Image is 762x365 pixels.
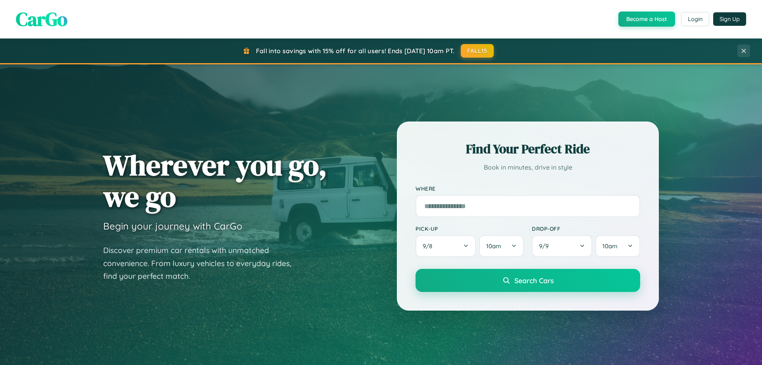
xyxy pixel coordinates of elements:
[532,225,640,232] label: Drop-off
[103,149,327,212] h1: Wherever you go, we go
[416,140,640,158] h2: Find Your Perfect Ride
[479,235,524,257] button: 10am
[16,6,67,32] span: CarGo
[602,242,618,250] span: 10am
[256,47,455,55] span: Fall into savings with 15% off for all users! Ends [DATE] 10am PT.
[103,244,302,283] p: Discover premium car rentals with unmatched convenience. From luxury vehicles to everyday rides, ...
[461,44,494,58] button: FALL15
[416,269,640,292] button: Search Cars
[486,242,501,250] span: 10am
[532,235,592,257] button: 9/9
[103,220,242,232] h3: Begin your journey with CarGo
[539,242,552,250] span: 9 / 9
[681,12,709,26] button: Login
[416,162,640,173] p: Book in minutes, drive in style
[416,225,524,232] label: Pick-up
[416,235,476,257] button: 9/8
[618,12,675,27] button: Become a Host
[713,12,746,26] button: Sign Up
[416,185,640,192] label: Where
[423,242,436,250] span: 9 / 8
[514,276,554,285] span: Search Cars
[595,235,640,257] button: 10am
